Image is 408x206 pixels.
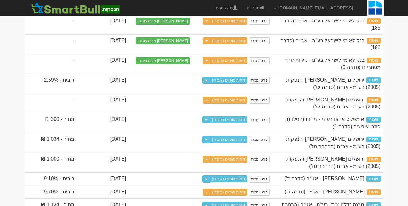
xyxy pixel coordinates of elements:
[285,189,365,194] span: סטרוברי פילדס ריט לימיטד - אג״ח (סדרה ד')
[25,14,78,34] td: -
[25,172,78,186] td: ריבית - 9.10%
[136,18,190,25] button: [PERSON_NAME] מכרז ציבורי
[29,2,122,14] img: SmartBull Logo
[249,136,270,143] a: פרטי מכרז
[366,77,380,83] span: ציבורי
[285,57,380,70] span: בנק לאומי לישראל בע"מ - ניירות ערך מסחריים (סדרה 5)
[78,74,129,94] td: [DATE]
[249,97,270,104] a: פרטי מכרז
[367,189,380,195] span: מוסדי
[249,176,270,183] a: פרטי מכרז
[25,186,78,199] td: ריבית - 9.70%
[367,18,380,24] span: מוסדי
[366,117,380,123] span: ציבורי
[280,18,380,31] span: בנק לאומי לישראל בע"מ - אג״ח (סדרה 185)
[210,116,248,123] a: דוחות סופיים (ציבורי)
[78,94,129,113] td: [DATE]
[249,37,270,44] a: פרטי מכרז
[366,176,380,182] span: ציבורי
[78,14,129,34] td: [DATE]
[210,136,248,143] a: דוחות סופיים (ציבורי)
[249,189,270,196] a: פרטי מכרז
[210,37,248,44] a: דוחות סופיים (מוסדי)
[78,172,129,186] td: [DATE]
[249,156,270,163] a: פרטי מכרז
[78,133,129,153] td: [DATE]
[366,137,380,142] span: ציבורי
[25,34,78,54] td: -
[25,113,78,133] td: מחיר - 300 ₪
[210,156,248,163] a: דוחות סופיים (מוסדי)
[367,97,380,103] span: מוסדי
[25,133,78,153] td: מחיר - 1,034 ₪
[286,136,381,149] span: ירושלים מימון והנפקות (2005) בע"מ - אג״ח (הרחבת טז')
[78,153,129,173] td: [DATE]
[78,113,129,133] td: [DATE]
[286,156,381,169] span: ירושלים מימון והנפקות (2005) בע"מ - אג״ח (הרחבת טז')
[78,186,129,199] td: [DATE]
[286,77,381,90] span: ירושלים מימון והנפקות (2005) בע"מ - אג״ח (סדרה יט')
[25,54,78,74] td: -
[286,97,381,110] span: ירושלים מימון והנפקות (2005) בע"מ - אג״ח (סדרה יט')
[210,18,248,25] a: דוחות סופיים (מוסדי)
[367,157,380,162] span: מוסדי
[210,175,248,182] a: דוחות סופיים (ציבורי)
[25,74,78,94] td: ריבית - 2.59%
[136,37,190,44] button: [PERSON_NAME] מכרז ציבורי
[249,18,270,25] a: פרטי מכרז
[285,117,380,129] span: אימפקס אי או בע"מ - מניות (רגילות), כתבי אופציה (סדרה 1)
[78,34,129,54] td: [DATE]
[249,117,270,123] a: פרטי מכרז
[78,54,129,74] td: [DATE]
[210,97,248,104] a: דוחות סופיים (מוסדי)
[210,189,248,196] a: דוחות סופיים (מוסדי)
[136,57,190,64] button: [PERSON_NAME] מכרז ציבורי
[210,57,248,64] a: דוחות סופיים (מוסדי)
[280,38,380,50] span: בנק לאומי לישראל בע"מ - אג״ח (סדרה 186)
[367,58,380,63] span: מוסדי
[284,176,364,181] span: סטרוברי פילדס ריט לימיטד - אג״ח (סדרה ד')
[25,94,78,113] td: -
[249,57,270,64] a: פרטי מכרז
[249,77,270,84] a: פרטי מכרז
[367,38,380,44] span: מוסדי
[210,77,248,84] a: דוחות סופיים (ציבורי)
[25,153,78,173] td: מחיר - 1,000 ₪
